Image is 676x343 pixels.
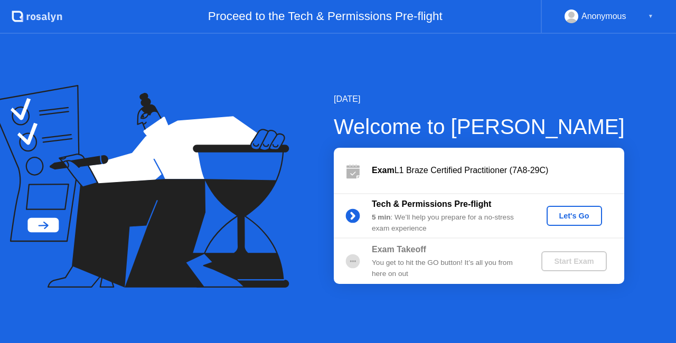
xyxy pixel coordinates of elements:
b: Tech & Permissions Pre-flight [372,199,491,208]
button: Start Exam [541,251,606,271]
div: You get to hit the GO button! It’s all you from here on out [372,258,524,279]
b: 5 min [372,213,391,221]
div: ▼ [648,9,653,23]
div: [DATE] [334,93,625,106]
b: Exam [372,166,395,175]
div: : We’ll help you prepare for a no-stress exam experience [372,212,524,234]
div: Let's Go [551,212,598,220]
div: L1 Braze Certified Practitioner (7A8-29C) [372,164,624,177]
button: Let's Go [547,206,602,226]
div: Welcome to [PERSON_NAME] [334,111,625,142]
div: Anonymous [581,9,626,23]
div: Start Exam [546,257,602,265]
b: Exam Takeoff [372,245,426,254]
